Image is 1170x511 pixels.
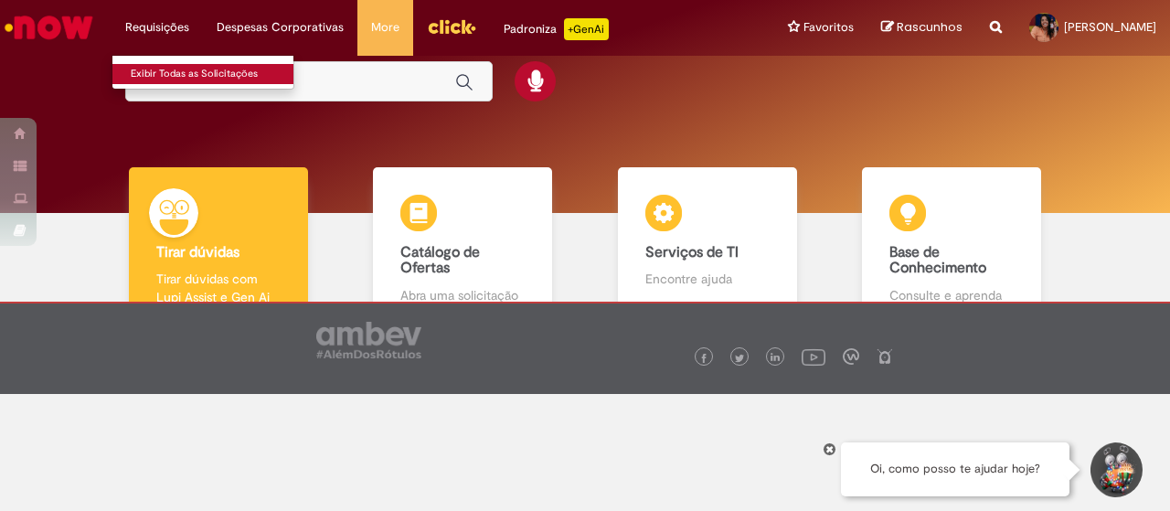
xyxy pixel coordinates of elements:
img: logo_footer_youtube.png [802,345,825,368]
p: +GenAi [564,18,609,40]
a: Rascunhos [881,19,963,37]
p: Abra uma solicitação [400,286,525,304]
img: logo_footer_ambev_rotulo_gray.png [316,322,421,358]
img: logo_footer_naosei.png [877,348,893,365]
a: Serviços de TI Encontre ajuda [585,167,830,325]
a: Exibir Todas as Solicitações [112,64,314,84]
img: logo_footer_twitter.png [735,354,744,363]
span: [PERSON_NAME] [1064,19,1156,35]
ul: Requisições [112,55,294,90]
button: Iniciar Conversa de Suporte [1088,442,1143,497]
div: Padroniza [504,18,609,40]
b: Serviços de TI [645,243,739,261]
img: logo_footer_workplace.png [843,348,859,365]
span: Rascunhos [897,18,963,36]
b: Base de Conhecimento [889,243,986,278]
p: Consulte e aprenda [889,286,1014,304]
a: Base de Conhecimento Consulte e aprenda [830,167,1075,325]
b: Tirar dúvidas [156,243,239,261]
b: Catálogo de Ofertas [400,243,480,278]
p: Tirar dúvidas com Lupi Assist e Gen Ai [156,270,281,306]
img: click_logo_yellow_360x200.png [427,13,476,40]
span: Favoritos [803,18,854,37]
img: ServiceNow [2,9,96,46]
span: Requisições [125,18,189,37]
span: Despesas Corporativas [217,18,344,37]
img: logo_footer_facebook.png [699,354,708,363]
span: More [371,18,399,37]
a: Catálogo de Ofertas Abra uma solicitação [341,167,586,325]
p: Encontre ajuda [645,270,770,288]
div: Oi, como posso te ajudar hoje? [841,442,1069,496]
a: Tirar dúvidas Tirar dúvidas com Lupi Assist e Gen Ai [96,167,341,325]
img: logo_footer_linkedin.png [771,353,780,364]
